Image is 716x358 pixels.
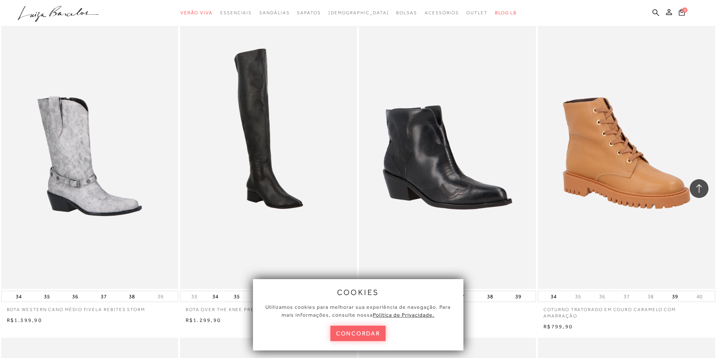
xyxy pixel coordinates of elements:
[127,291,137,302] button: 38
[259,10,289,15] span: Sandálias
[573,293,583,300] button: 35
[42,291,52,302] button: 35
[210,291,221,302] button: 34
[181,24,356,288] img: BOTA OVER THE KNEE PRETA
[259,6,289,20] a: categoryNavScreenReaderText
[495,6,517,20] a: BLOG LB
[181,24,356,288] a: BOTA OVER THE KNEE PRETA BOTA OVER THE KNEE PRETA
[539,24,714,288] img: COTURNO TRATORADO EM COURO CARAMELO COM AMARRAÇÃO
[670,291,680,302] button: 39
[265,304,451,318] span: Utilizamos cookies para melhorar sua experiência de navegação. Para mais informações, consulte nossa
[1,302,178,313] a: BOTA WESTERN CANO MÉDIO FIVELA REBITES STORM
[70,291,80,302] button: 36
[98,291,109,302] button: 37
[425,6,459,20] a: categoryNavScreenReaderText
[466,10,487,15] span: Outlet
[328,6,389,20] a: noSubCategoriesText
[677,8,687,18] button: 0
[297,10,321,15] span: Sapatos
[425,10,459,15] span: Acessórios
[373,312,434,318] a: Política de Privacidade.
[485,291,495,302] button: 38
[14,291,24,302] button: 34
[7,317,42,323] span: R$1.399,90
[180,302,357,313] a: BOTA OVER THE KNEE PRETA
[360,24,535,288] a: BOTA WESTERN CANO CURTO PRETO BOTA WESTERN CANO CURTO PRETO
[495,10,517,15] span: BLOG LB
[538,302,715,319] a: COTURNO TRATORADO EM COURO CARAMELO COM AMARRAÇÃO
[220,6,252,20] a: categoryNavScreenReaderText
[297,6,321,20] a: categoryNavScreenReaderText
[396,10,417,15] span: Bolsas
[543,323,573,329] span: R$799,90
[466,6,487,20] a: categoryNavScreenReaderText
[539,24,714,288] a: COTURNO TRATORADO EM COURO CARAMELO COM AMARRAÇÃO COTURNO TRATORADO EM COURO CARAMELO COM AMARRAÇÃO
[548,291,559,302] button: 34
[621,293,632,300] button: 37
[337,288,379,296] span: cookies
[597,293,607,300] button: 36
[155,293,166,300] button: 39
[180,6,213,20] a: categoryNavScreenReaderText
[682,8,687,13] span: 0
[180,10,213,15] span: Verão Viva
[2,24,177,288] a: BOTA WESTERN CANO MÉDIO FIVELA REBITES STORM BOTA WESTERN CANO MÉDIO FIVELA REBITES STORM
[360,24,535,288] img: BOTA WESTERN CANO CURTO PRETO
[645,293,656,300] button: 38
[186,317,221,323] span: R$1.299,90
[396,6,417,20] a: categoryNavScreenReaderText
[694,293,705,300] button: 40
[232,291,242,302] button: 35
[2,24,177,288] img: BOTA WESTERN CANO MÉDIO FIVELA REBITES STORM
[189,293,200,300] button: 33
[220,10,252,15] span: Essenciais
[513,291,524,302] button: 39
[328,10,389,15] span: [DEMOGRAPHIC_DATA]
[330,326,386,341] button: concordar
